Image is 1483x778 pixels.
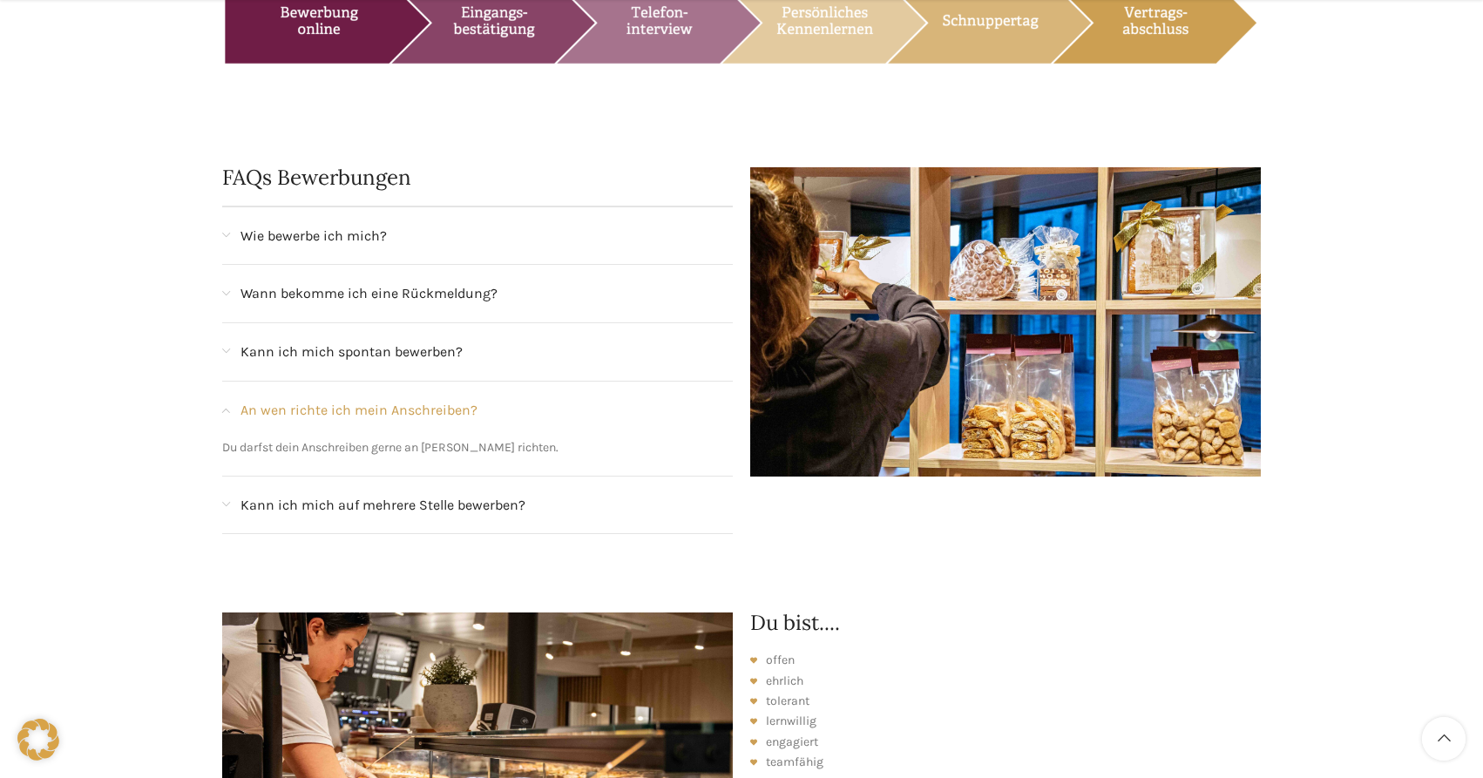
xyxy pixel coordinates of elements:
h2: FAQs Bewerbungen [222,167,733,188]
span: engagiert [766,733,818,752]
span: offen [766,651,795,670]
a: Scroll to top button [1422,717,1466,761]
h2: Du bist.... [750,612,1261,633]
span: ehrlich [766,672,803,691]
span: Wann bekomme ich eine Rückmeldung? [240,282,498,305]
span: tolerant [766,692,809,711]
span: teamfähig [766,753,823,772]
span: lernwillig [766,712,816,731]
p: Du darfst dein Anschreiben gerne an [PERSON_NAME] richten. [222,438,733,457]
span: An wen richte ich mein Anschreiben? [240,399,477,422]
span: Wie bewerbe ich mich? [240,225,387,247]
span: Kann ich mich auf mehrere Stelle bewerben? [240,494,525,517]
span: Kann ich mich spontan bewerben? [240,341,463,363]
